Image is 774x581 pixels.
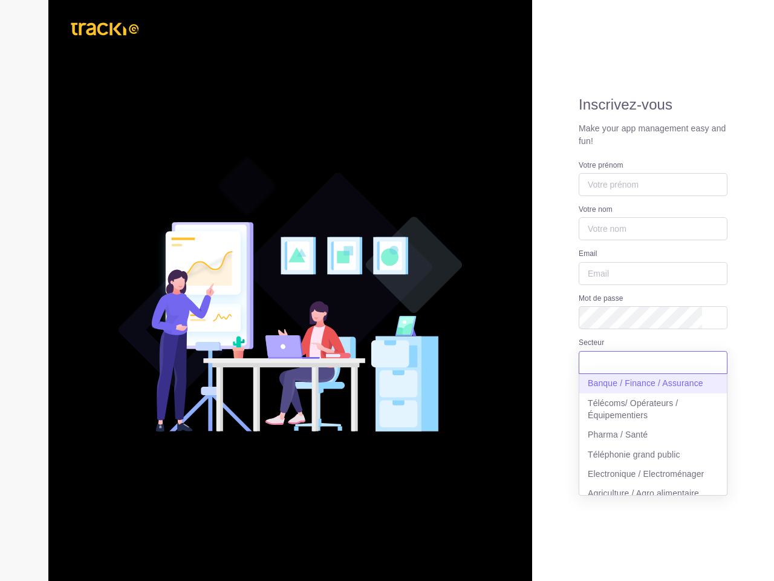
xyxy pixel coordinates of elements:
h2: Inscrivez-vous [579,96,727,114]
img: trackio.svg [65,17,146,41]
p: Make your app management easy and fun! [579,122,727,148]
li: Téléphonie grand public [579,445,727,464]
li: Electronique / Electroménager [579,464,727,484]
li: Agriculture / Agro alimentaire [579,484,727,503]
label: Secteur [579,338,604,348]
input: Votre prénom [579,173,727,196]
input: Email [579,262,727,285]
label: Mot de passe [579,294,623,304]
label: Email [579,249,597,259]
li: Banque / Finance / Assurance [579,374,727,393]
input: Votre nom [579,217,727,240]
li: Télécoms/ Opérateurs / Équipementiers [579,393,727,425]
li: Pharma / Santé [579,425,727,444]
label: Votre nom [579,205,613,215]
label: Votre prénom [579,160,623,171]
img: Register V2 [116,149,464,432]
